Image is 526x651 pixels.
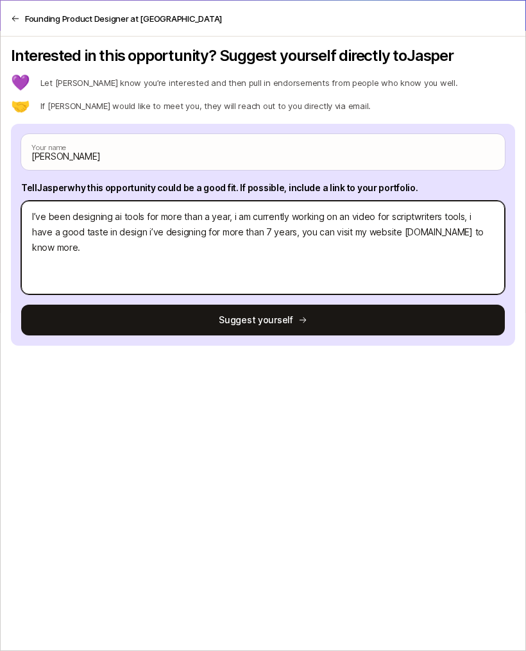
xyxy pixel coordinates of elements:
p: Tell Jasper why this opportunity could be a good fit . If possible, include a link to your portfo... [21,180,505,196]
button: Suggest yourself [21,305,505,335]
p: If [PERSON_NAME] would like to meet you, they will reach out to you directly via email. [40,99,371,112]
p: Let [PERSON_NAME] know you’re interested and then pull in endorsements from people who know you w... [40,76,458,89]
p: 🤝 [11,98,30,114]
textarea: I’ve been designing ai tools for more than a year, i am currently working on an video for scriptw... [21,201,505,294]
p: Interested in this opportunity? Suggest yourself directly to Jasper [11,47,515,65]
p: Founding Product Designer at [GEOGRAPHIC_DATA] [25,12,223,25]
p: 💜 [11,75,30,90]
